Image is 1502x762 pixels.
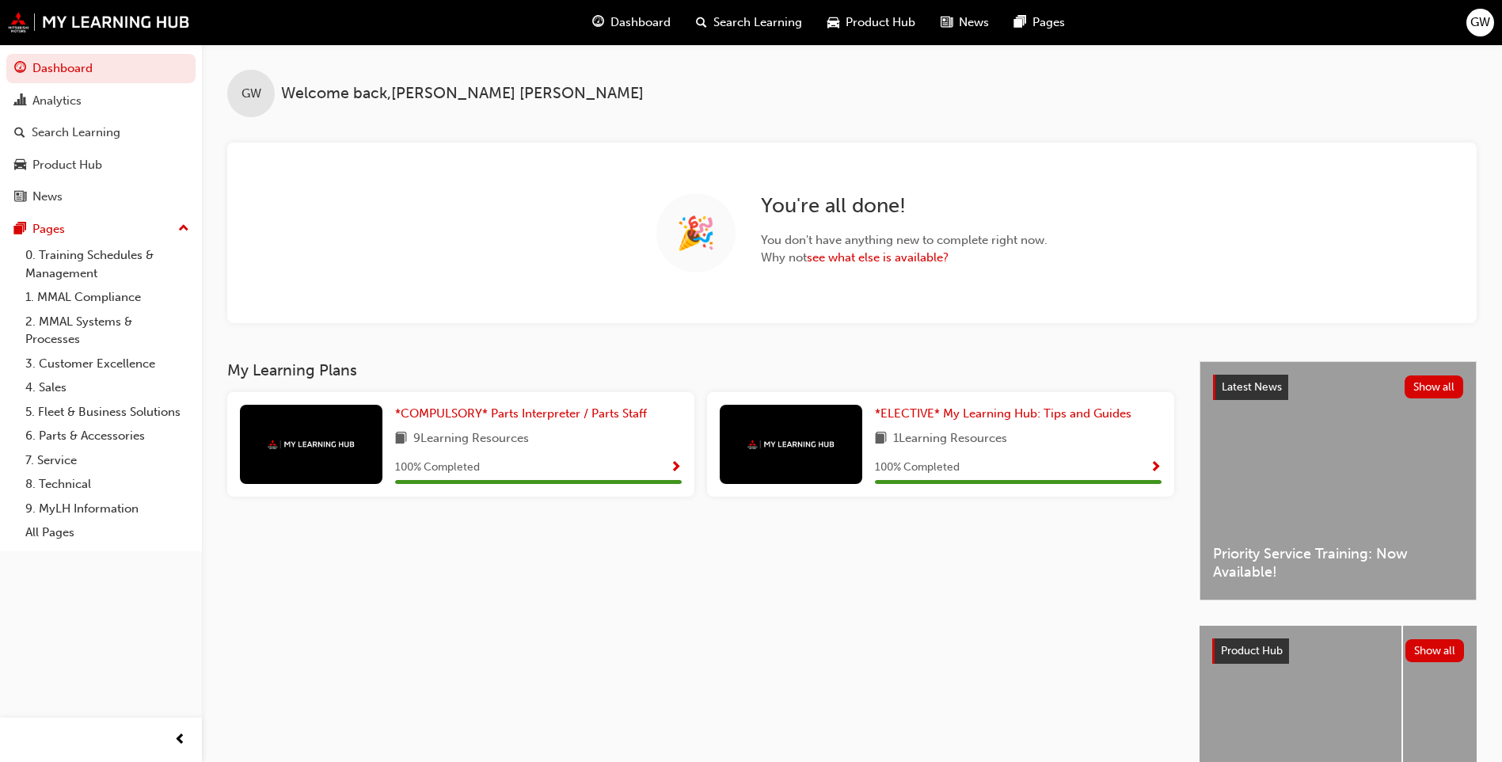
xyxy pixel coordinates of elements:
[6,215,196,244] button: Pages
[178,219,189,239] span: up-icon
[713,13,802,32] span: Search Learning
[1470,13,1490,32] span: GW
[14,126,25,140] span: search-icon
[19,310,196,352] a: 2. MMAL Systems & Processes
[1014,13,1026,32] span: pages-icon
[32,124,120,142] div: Search Learning
[807,250,949,265] a: see what else is available?
[6,51,196,215] button: DashboardAnalyticsSearch LearningProduct HubNews
[32,92,82,110] div: Analytics
[1150,458,1162,478] button: Show Progress
[6,86,196,116] a: Analytics
[1150,461,1162,475] span: Show Progress
[1213,545,1463,581] span: Priority Service Training: Now Available!
[580,6,683,39] a: guage-iconDashboard
[928,6,1002,39] a: news-iconNews
[19,448,196,473] a: 7. Service
[1221,644,1283,657] span: Product Hub
[8,12,190,32] img: mmal
[19,497,196,521] a: 9. MyLH Information
[32,220,65,238] div: Pages
[1405,639,1465,662] button: Show all
[19,243,196,285] a: 0. Training Schedules & Management
[1032,13,1065,32] span: Pages
[875,406,1131,421] span: *ELECTIVE* My Learning Hub: Tips and Guides
[14,190,26,204] span: news-icon
[395,429,407,449] span: book-icon
[1212,638,1464,664] a: Product HubShow all
[19,424,196,448] a: 6. Parts & Accessories
[174,730,186,750] span: prev-icon
[227,361,1174,379] h3: My Learning Plans
[19,472,196,497] a: 8. Technical
[893,429,1007,449] span: 1 Learning Resources
[1213,375,1463,400] a: Latest NewsShow all
[875,405,1138,423] a: *ELECTIVE* My Learning Hub: Tips and Guides
[19,285,196,310] a: 1. MMAL Compliance
[827,13,839,32] span: car-icon
[395,406,647,421] span: *COMPULSORY* Parts Interpreter / Parts Staff
[268,440,355,450] img: mmal
[413,429,529,449] span: 9 Learning Resources
[875,429,887,449] span: book-icon
[6,118,196,147] a: Search Learning
[1002,6,1078,39] a: pages-iconPages
[761,249,1048,267] span: Why not
[875,459,960,477] span: 100 % Completed
[676,224,716,242] span: 🎉
[14,94,26,109] span: chart-icon
[959,13,989,32] span: News
[241,85,261,103] span: GW
[1405,375,1464,398] button: Show all
[815,6,928,39] a: car-iconProduct Hub
[941,13,953,32] span: news-icon
[19,400,196,425] a: 5. Fleet & Business Solutions
[761,193,1048,219] h2: You ' re all done!
[610,13,671,32] span: Dashboard
[395,405,653,423] a: *COMPULSORY* Parts Interpreter / Parts Staff
[19,352,196,376] a: 3. Customer Excellence
[14,158,26,173] span: car-icon
[6,150,196,180] a: Product Hub
[670,461,682,475] span: Show Progress
[14,62,26,76] span: guage-icon
[592,13,604,32] span: guage-icon
[395,459,480,477] span: 100 % Completed
[32,156,102,174] div: Product Hub
[281,85,644,103] span: Welcome back , [PERSON_NAME] [PERSON_NAME]
[14,223,26,237] span: pages-icon
[6,182,196,211] a: News
[747,440,835,450] img: mmal
[846,13,915,32] span: Product Hub
[19,520,196,545] a: All Pages
[670,458,682,478] button: Show Progress
[1222,380,1282,394] span: Latest News
[19,375,196,400] a: 4. Sales
[1466,9,1494,36] button: GW
[6,54,196,83] a: Dashboard
[683,6,815,39] a: search-iconSearch Learning
[761,231,1048,250] span: You don ' t have anything new to complete right now.
[1200,361,1477,600] a: Latest NewsShow allPriority Service Training: Now Available!
[696,13,707,32] span: search-icon
[32,188,63,206] div: News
